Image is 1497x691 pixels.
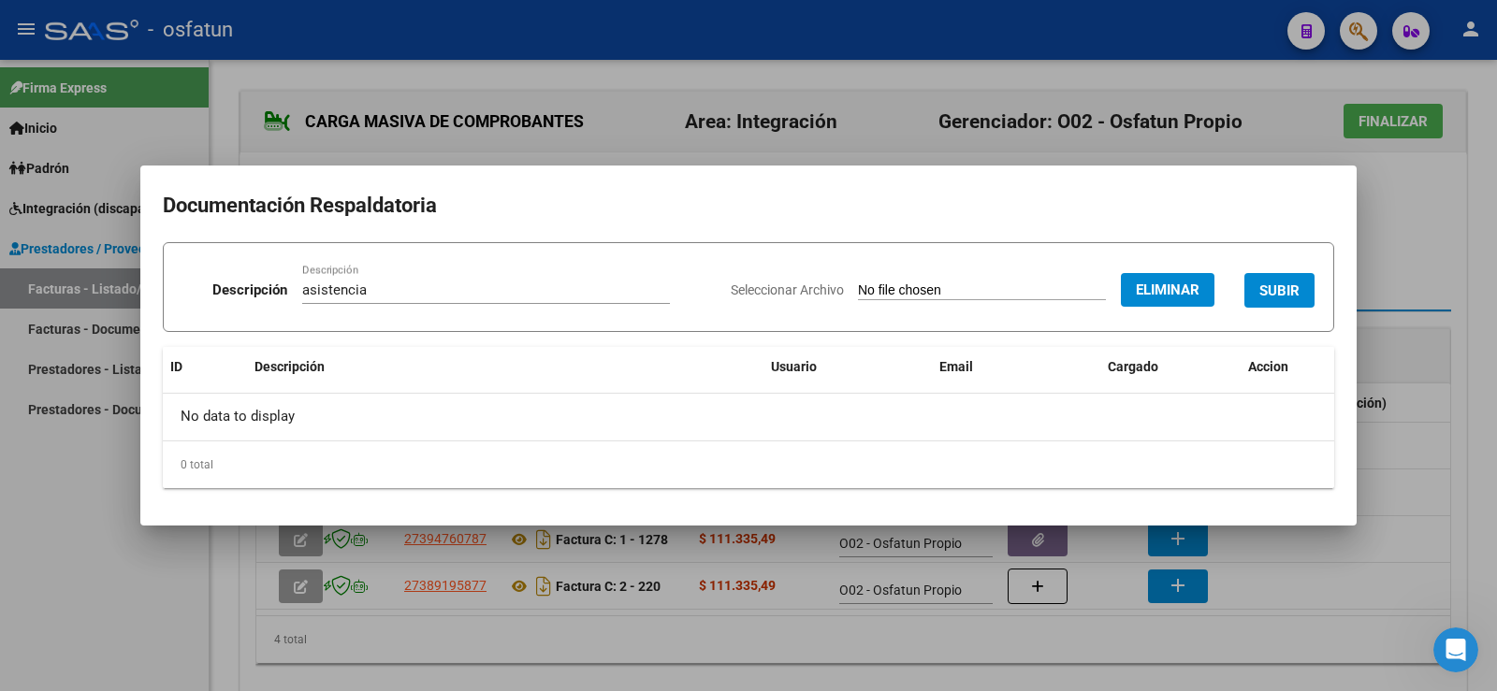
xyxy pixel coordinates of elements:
[163,394,1334,440] div: No data to display
[1244,273,1315,308] button: SUBIR
[163,347,247,387] datatable-header-cell: ID
[1248,359,1288,374] span: Accion
[771,359,817,374] span: Usuario
[1108,359,1158,374] span: Cargado
[247,347,763,387] datatable-header-cell: Descripción
[731,282,844,297] span: Seleccionar Archivo
[763,347,932,387] datatable-header-cell: Usuario
[939,359,973,374] span: Email
[170,359,182,374] span: ID
[163,441,1334,488] div: 0 total
[212,280,287,301] p: Descripción
[163,188,1334,223] h2: Documentación Respaldatoria
[1433,627,1478,672] iframe: Intercom live chat
[1121,273,1214,307] button: Eliminar
[932,347,1100,387] datatable-header-cell: Email
[1259,282,1300,299] span: SUBIR
[1136,281,1199,298] span: Eliminar
[1241,347,1334,387] datatable-header-cell: Accion
[254,359,325,374] span: Descripción
[1100,347,1241,387] datatable-header-cell: Cargado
